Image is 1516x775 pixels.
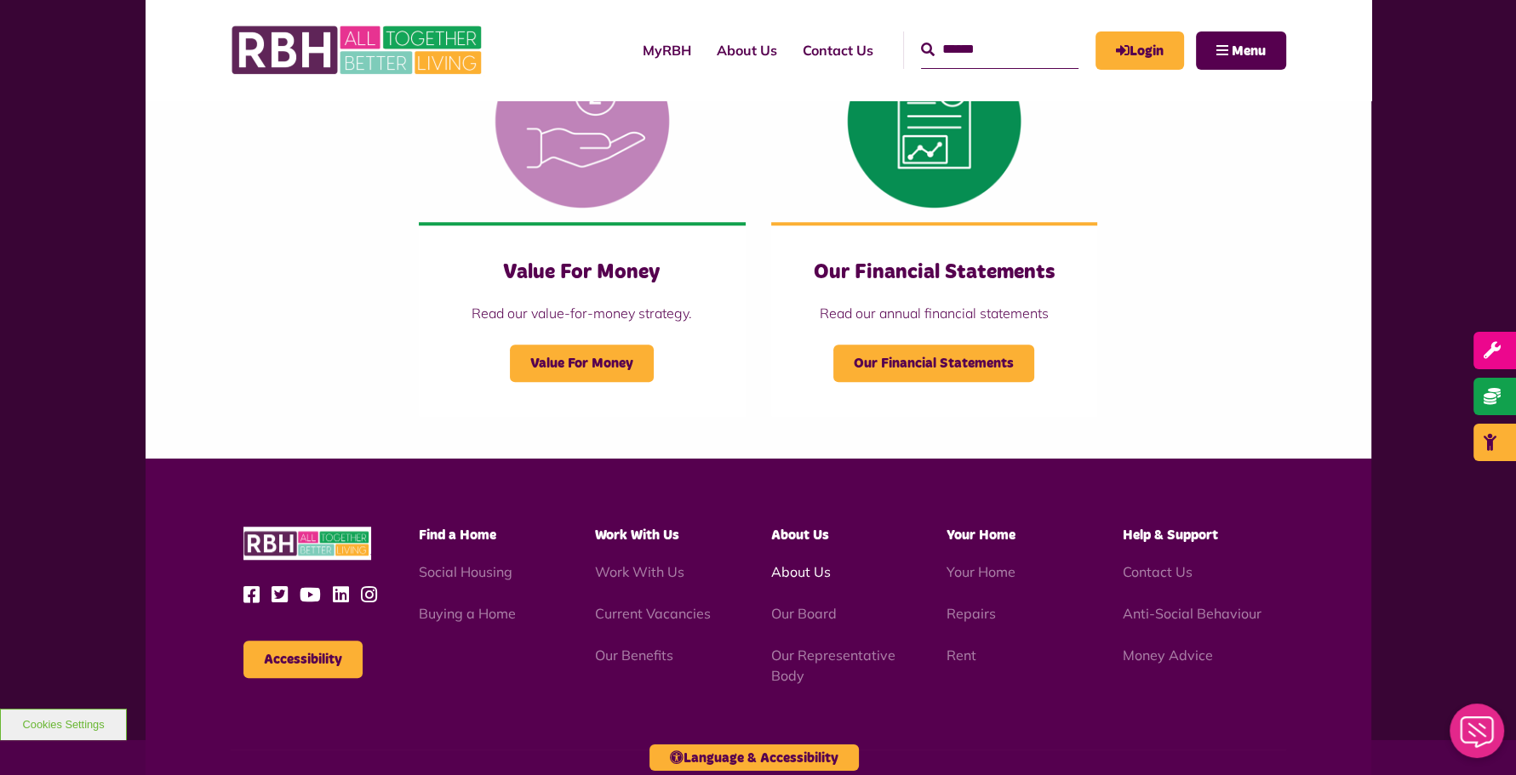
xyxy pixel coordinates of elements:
span: Your Home [947,528,1015,542]
a: Contact Us [790,27,886,73]
button: Language & Accessibility [649,744,859,771]
button: Accessibility [243,641,363,678]
span: Find a Home [419,528,496,542]
a: Repairs [947,605,996,622]
a: Buying a Home [419,605,516,622]
iframe: Netcall Web Assistant for live chat [1439,698,1516,775]
span: Our Financial Statements [833,345,1034,382]
a: Money Advice [1123,647,1213,664]
span: Work With Us [595,528,679,542]
a: About Us [770,563,830,580]
a: Our Benefits [595,647,673,664]
p: Read our value-for-money strategy. [453,303,711,323]
a: MyRBH [1096,31,1184,70]
span: Menu [1232,44,1266,58]
a: Value For Money Read our value-for-money strategy. Value For Money [419,19,745,417]
a: Your Home [947,563,1015,580]
img: Value For Money [419,19,745,223]
a: Contact Us [1123,563,1193,580]
img: RBH [231,17,486,83]
a: Our Board [770,605,836,622]
a: MyRBH [630,27,704,73]
a: Our Financial Statements Read our annual financial statements Our Financial Statements [771,19,1097,417]
h3: Our Financial Statements [805,259,1063,286]
a: Work With Us [595,563,684,580]
button: Navigation [1196,31,1286,70]
a: Anti-Social Behaviour [1123,605,1261,622]
a: Rent [947,647,976,664]
p: Read our annual financial statements [805,303,1063,323]
img: RBH [243,527,371,560]
img: Financial Statement [771,19,1097,223]
a: Social Housing - open in a new tab [419,563,512,580]
input: Search [921,31,1078,68]
span: About Us [770,528,828,542]
span: Value For Money [510,345,654,382]
span: Help & Support [1123,528,1218,542]
a: Our Representative Body [770,647,895,684]
h3: Value For Money [453,259,711,286]
a: About Us [704,27,790,73]
a: Current Vacancies [595,605,711,622]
